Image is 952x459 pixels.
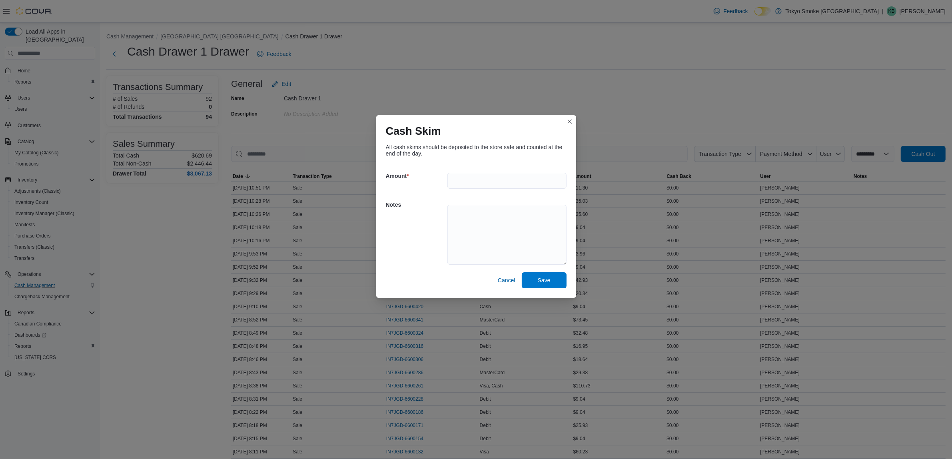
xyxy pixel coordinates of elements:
h1: Cash Skim [386,125,441,138]
button: Closes this modal window [565,117,575,126]
h5: Amount [386,168,446,184]
button: Cancel [495,272,519,288]
h5: Notes [386,197,446,213]
div: All cash skims should be deposited to the store safe and counted at the end of the day. [386,144,567,157]
span: Save [538,276,551,284]
button: Save [522,272,567,288]
span: Cancel [498,276,515,284]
